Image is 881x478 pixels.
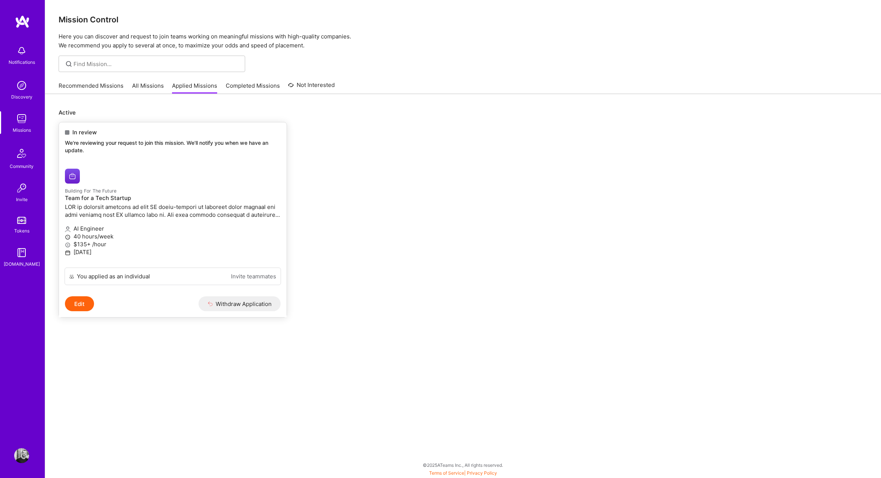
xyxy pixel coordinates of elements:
[65,248,281,256] p: [DATE]
[65,225,281,232] p: AI Engineer
[72,128,97,136] span: In review
[65,203,281,219] p: LOR ip dolorsit ametcons ad elit SE doeiu-tempori ut laboreet dolor magnaal eni admi veniamq nost...
[65,296,94,311] button: Edit
[15,15,30,28] img: logo
[65,234,71,240] i: icon Clock
[288,81,335,94] a: Not Interested
[65,250,71,256] i: icon Calendar
[226,82,280,94] a: Completed Missions
[132,82,164,94] a: All Missions
[429,470,464,476] a: Terms of Service
[9,58,35,66] div: Notifications
[65,169,80,184] img: Building For The Future company logo
[59,163,287,268] a: Building For The Future company logoBuilding For The FutureTeam for a Tech StartupLOR ip dolorsit...
[65,232,281,240] p: 40 hours/week
[429,470,497,476] span: |
[13,126,31,134] div: Missions
[65,240,281,248] p: $135+ /hour
[65,226,71,232] i: icon Applicant
[65,139,281,154] p: We're reviewing your request to join this mission. We'll notify you when we have an update.
[16,196,28,203] div: Invite
[11,93,32,101] div: Discovery
[14,181,29,196] img: Invite
[17,217,26,224] img: tokens
[59,82,124,94] a: Recommended Missions
[14,448,29,463] img: User Avatar
[4,260,40,268] div: [DOMAIN_NAME]
[77,272,150,280] div: You applied as an individual
[14,245,29,260] img: guide book
[10,162,34,170] div: Community
[59,32,868,50] p: Here you can discover and request to join teams working on meaningful missions with high-quality ...
[59,109,868,116] p: Active
[59,15,868,24] h3: Mission Control
[65,195,281,201] h4: Team for a Tech Startup
[65,242,71,248] i: icon MoneyGray
[45,456,881,474] div: © 2025 ATeams Inc., All rights reserved.
[13,144,31,162] img: Community
[14,227,29,235] div: Tokens
[14,43,29,58] img: bell
[467,470,497,476] a: Privacy Policy
[74,60,240,68] input: Find Mission...
[12,448,31,463] a: User Avatar
[231,272,276,280] a: Invite teammates
[65,60,73,68] i: icon SearchGrey
[172,82,217,94] a: Applied Missions
[14,78,29,93] img: discovery
[65,188,116,194] small: Building For The Future
[14,111,29,126] img: teamwork
[199,296,281,311] button: Withdraw Application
